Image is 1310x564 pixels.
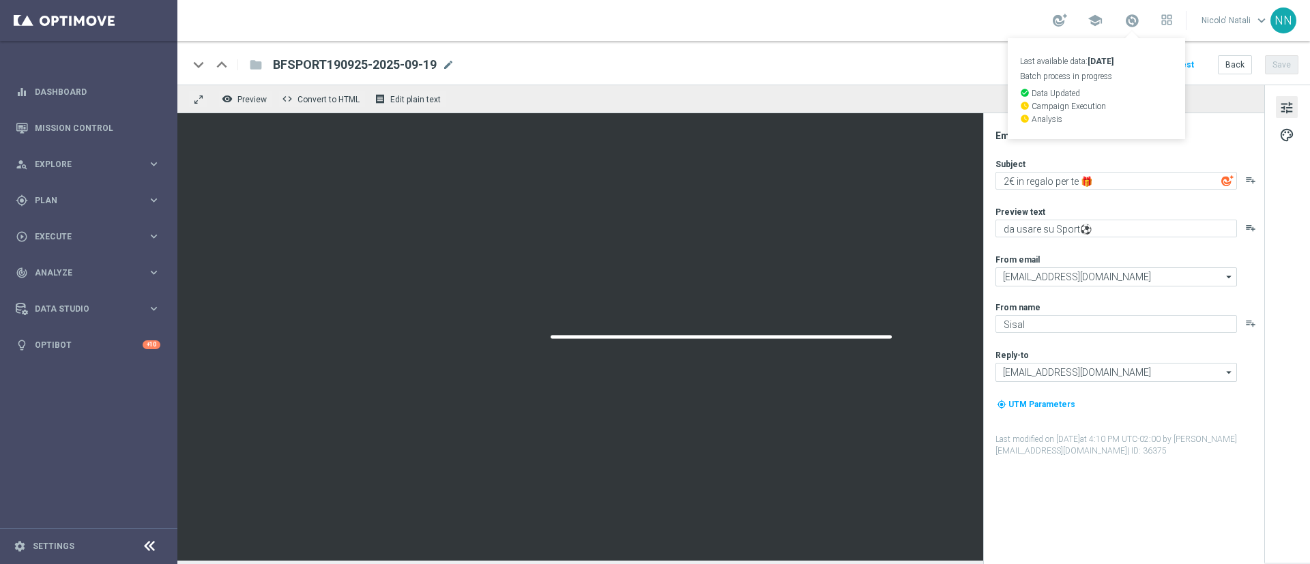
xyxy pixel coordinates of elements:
div: Plan [16,194,147,207]
a: Nicolo' Natalikeyboard_arrow_down [1200,10,1270,31]
span: code [282,93,293,104]
button: remove_red_eye Preview [218,90,273,108]
i: remove_red_eye [222,93,233,104]
i: arrow_drop_down [1223,268,1236,286]
span: school [1088,13,1103,28]
label: Reply-to [995,350,1029,361]
i: keyboard_arrow_right [147,194,160,207]
span: keyboard_arrow_down [1254,13,1269,28]
button: playlist_add [1245,175,1256,185]
i: arrow_drop_down [1223,363,1236,381]
button: gps_fixed Plan keyboard_arrow_right [15,195,161,206]
p: Last available data: [1020,57,1173,65]
a: Mission Control [35,110,160,146]
i: receipt [375,93,385,104]
p: Data Updated [1020,88,1173,98]
button: play_circle_outline Execute keyboard_arrow_right [15,231,161,242]
span: Explore [35,160,147,168]
span: Plan [35,196,147,205]
div: Email Details [995,130,1263,142]
span: BFSPORT190925-2025-09-19 [273,57,437,73]
i: play_circle_outline [16,231,28,243]
button: Back [1218,55,1252,74]
button: code Convert to HTML [278,90,366,108]
div: NN [1270,8,1296,33]
p: Analysis [1020,114,1173,123]
button: lightbulb Optibot +10 [15,340,161,351]
button: playlist_add [1245,318,1256,329]
button: Mission Control [15,123,161,134]
div: Explore [16,158,147,170]
i: check_circle [1020,88,1030,98]
a: Last available data:[DATE] Batch process in progress check_circle Data Updated watch_later Campai... [1123,10,1141,32]
i: equalizer [16,86,28,98]
button: Data Studio keyboard_arrow_right [15,303,161,314]
button: equalizer Dashboard [15,87,161,98]
button: track_changes Analyze keyboard_arrow_right [15,267,161,278]
span: mode_edit [442,59,454,71]
a: Optibot [35,327,143,363]
span: UTM Parameters [1008,400,1075,409]
label: Last modified on [DATE] at 4:10 PM UTC-02:00 by [PERSON_NAME][EMAIL_ADDRESS][DOMAIN_NAME] [995,434,1263,457]
i: keyboard_arrow_right [147,266,160,279]
i: keyboard_arrow_right [147,230,160,243]
button: palette [1276,123,1298,145]
span: Data Studio [35,305,147,313]
span: Analyze [35,269,147,277]
div: Execute [16,231,147,243]
i: track_changes [16,267,28,279]
i: keyboard_arrow_right [147,302,160,315]
button: person_search Explore keyboard_arrow_right [15,159,161,170]
label: Preview text [995,207,1045,218]
i: keyboard_arrow_right [147,158,160,170]
a: Dashboard [35,74,160,110]
div: Optibot [16,327,160,363]
i: gps_fixed [16,194,28,207]
span: tune [1279,99,1294,117]
p: Batch process in progress [1020,72,1173,80]
label: Subject [995,159,1025,170]
div: +10 [143,340,160,349]
i: my_location [997,400,1006,409]
button: my_location UTM Parameters [995,397,1077,412]
span: | ID: 36375 [1127,446,1167,456]
span: Preview [237,95,267,104]
i: watch_later [1020,101,1030,110]
div: Analyze [16,267,147,279]
button: Save [1265,55,1298,74]
button: tune [1276,96,1298,118]
input: Select [995,363,1237,382]
span: palette [1279,126,1294,144]
input: Select [995,267,1237,286]
strong: [DATE] [1088,57,1113,66]
img: optiGenie.svg [1221,175,1234,187]
i: lightbulb [16,339,28,351]
button: playlist_add [1245,222,1256,233]
p: Campaign Execution [1020,101,1173,110]
label: From email [995,254,1040,265]
label: From name [995,302,1040,313]
i: settings [14,540,26,552]
button: receipt Edit plain text [371,90,447,108]
a: Settings [33,542,74,550]
div: Data Studio [16,303,147,315]
div: Dashboard [16,74,160,110]
div: Mission Control [16,110,160,146]
span: Execute [35,233,147,241]
span: Convert to HTML [297,95,360,104]
i: watch_later [1020,114,1030,123]
i: person_search [16,158,28,170]
span: Edit plain text [390,95,441,104]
